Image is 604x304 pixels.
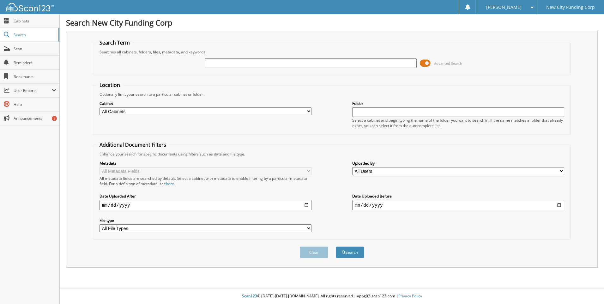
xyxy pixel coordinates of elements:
div: Searches all cabinets, folders, files, metadata, and keywords [96,49,567,55]
span: Advanced Search [434,61,462,66]
label: Folder [352,101,564,106]
div: Optionally limit your search to a particular cabinet or folder [96,92,567,97]
label: File type [100,218,311,223]
label: Cabinet [100,101,311,106]
label: Date Uploaded After [100,193,311,199]
span: Bookmarks [14,74,56,79]
legend: Additional Document Filters [96,141,169,148]
h1: Search New City Funding Corp [66,17,598,28]
span: [PERSON_NAME] [486,5,522,9]
legend: Search Term [96,39,133,46]
img: scan123-logo-white.svg [6,3,54,11]
input: end [352,200,564,210]
input: start [100,200,311,210]
span: Reminders [14,60,56,65]
iframe: Chat Widget [572,274,604,304]
span: Cabinets [14,18,56,24]
label: Uploaded By [352,161,564,166]
a: here [166,181,174,186]
label: Metadata [100,161,311,166]
legend: Location [96,82,123,88]
span: Scan123 [242,293,257,299]
label: Date Uploaded Before [352,193,564,199]
button: Search [336,246,364,258]
span: Announcements [14,116,56,121]
div: © [DATE]-[DATE] [DOMAIN_NAME]. All rights reserved | appg02-scan123-com | [60,289,604,304]
div: Select a cabinet and begin typing the name of the folder you want to search in. If the name match... [352,118,564,128]
span: Scan [14,46,56,52]
span: Help [14,102,56,107]
button: Clear [300,246,328,258]
div: Enhance your search for specific documents using filters such as date and file type. [96,151,567,157]
div: All metadata fields are searched by default. Select a cabinet with metadata to enable filtering b... [100,176,311,186]
span: Search [14,32,55,38]
div: 1 [52,116,57,121]
a: Privacy Policy [398,293,422,299]
span: User Reports [14,88,52,93]
span: New City Funding Corp [546,5,595,9]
